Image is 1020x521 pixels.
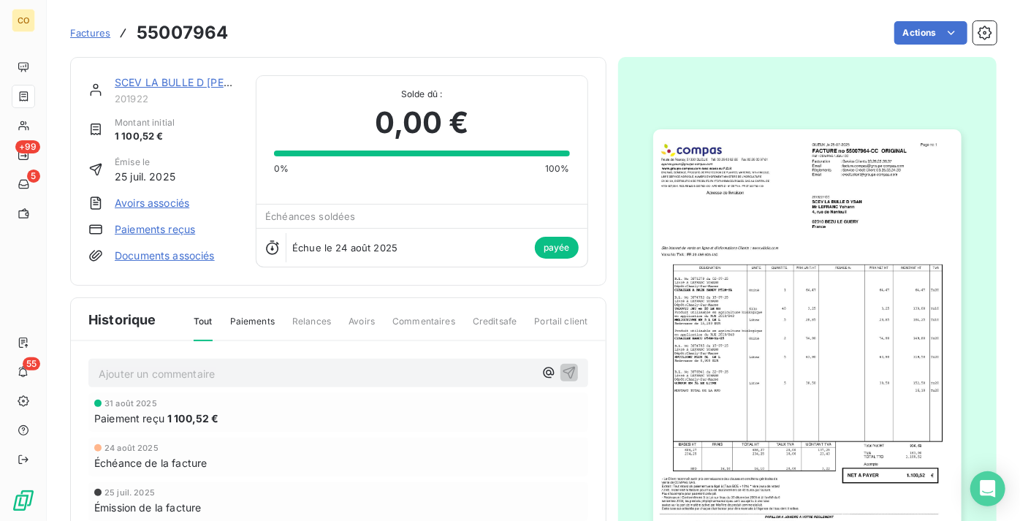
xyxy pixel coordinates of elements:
div: CO [12,9,35,32]
span: Montant initial [115,116,175,129]
span: Portail client [534,315,587,340]
span: Tout [194,315,213,341]
img: Logo LeanPay [12,489,35,512]
div: Open Intercom Messenger [970,471,1005,506]
span: 201922 [115,93,238,104]
span: Échéance de la facture [94,455,207,471]
span: +99 [15,140,40,153]
span: Factures [70,27,110,39]
a: Factures [70,26,110,40]
span: Échéances soldées [265,210,356,222]
span: payée [535,237,579,259]
span: 55 [23,357,40,370]
span: 24 août 2025 [104,444,159,452]
span: Commentaires [392,315,455,340]
button: Actions [894,21,967,45]
span: 25 juil. 2025 [115,169,175,184]
span: Paiements [230,315,275,340]
span: 1 100,52 € [167,411,219,426]
a: Paiements reçus [115,222,195,237]
span: Solde dû : [274,88,569,101]
span: Relances [292,315,331,340]
span: 25 juil. 2025 [104,488,155,497]
a: Avoirs associés [115,196,189,210]
span: 0% [274,162,289,175]
span: Historique [88,310,156,330]
span: Paiement reçu [94,411,164,426]
h3: 55007964 [137,20,228,46]
span: 100% [545,162,570,175]
a: Documents associés [115,248,215,263]
span: Échue le 24 août 2025 [292,242,397,254]
span: Creditsafe [473,315,517,340]
span: Avoirs [349,315,375,340]
span: 31 août 2025 [104,399,157,408]
span: Émise le [115,156,175,169]
a: SCEV LA BULLE D [PERSON_NAME] [115,76,292,88]
span: Émission de la facture [94,500,201,515]
span: 5 [27,170,40,183]
span: 1 100,52 € [115,129,175,144]
span: 0,00 € [375,101,469,145]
